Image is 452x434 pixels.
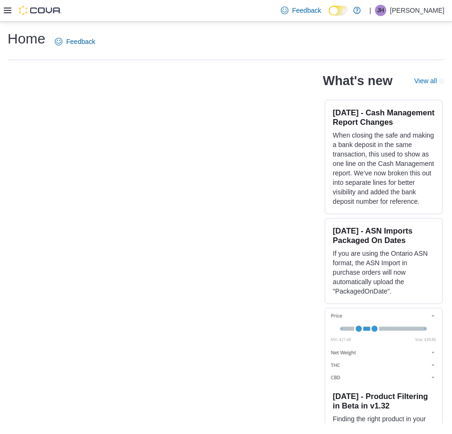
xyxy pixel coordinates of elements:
img: Cova [19,6,61,15]
a: View allExternal link [414,77,444,85]
a: Feedback [51,32,99,51]
h3: [DATE] - Product Filtering in Beta in v1.32 [333,391,435,410]
span: Feedback [66,37,95,46]
input: Dark Mode [329,6,348,16]
a: Feedback [277,1,325,20]
div: Jimmy Holland [375,5,386,16]
h2: What's new [323,73,392,88]
p: When closing the safe and making a bank deposit in the same transaction, this used to show as one... [333,130,435,206]
p: If you are using the Ontario ASN format, the ASN Import in purchase orders will now automatically... [333,249,435,296]
p: [PERSON_NAME] [390,5,444,16]
h1: Home [8,29,45,48]
span: JH [377,5,384,16]
p: | [369,5,371,16]
h3: [DATE] - ASN Imports Packaged On Dates [333,226,435,245]
span: Feedback [292,6,321,15]
h3: [DATE] - Cash Management Report Changes [333,108,435,127]
svg: External link [439,78,444,84]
